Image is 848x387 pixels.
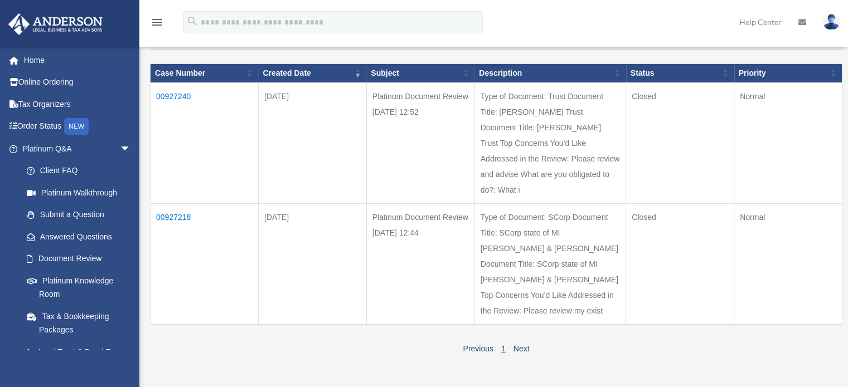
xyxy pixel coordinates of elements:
td: Normal [734,82,842,203]
td: 00927240 [151,82,259,203]
a: 1 [501,344,506,353]
a: Client FAQ [16,160,142,182]
div: NEW [64,118,89,135]
a: Next [513,344,530,353]
td: Platinum Document Review [DATE] 12:44 [366,203,474,325]
a: Submit a Question [16,204,142,226]
img: Anderson Advisors Platinum Portal [5,13,106,35]
a: Platinum Walkthrough [16,182,142,204]
i: search [186,15,198,27]
td: Platinum Document Review [DATE] 12:52 [366,82,474,203]
a: Tax & Bookkeeping Packages [16,305,142,341]
th: Description: activate to sort column ascending [474,63,626,82]
a: Previous [463,344,493,353]
a: Land Trust & Deed Forum [16,341,142,363]
td: Closed [626,82,734,203]
a: Platinum Knowledge Room [16,270,142,305]
td: 00927218 [151,203,259,325]
td: [DATE] [258,203,366,325]
td: Normal [734,203,842,325]
th: Created Date: activate to sort column ascending [258,63,366,82]
i: menu [151,16,164,29]
span: arrow_drop_down [120,138,142,160]
a: Home [8,49,148,71]
td: Closed [626,203,734,325]
td: Type of Document: Trust Document Title: [PERSON_NAME] Trust Document Title: [PERSON_NAME] Trust T... [474,82,626,203]
a: Platinum Q&Aarrow_drop_down [8,138,142,160]
th: Subject: activate to sort column ascending [366,63,474,82]
th: Status: activate to sort column ascending [626,63,734,82]
a: Answered Questions [16,226,137,248]
th: Case Number: activate to sort column ascending [151,63,259,82]
img: User Pic [823,14,840,30]
td: Type of Document: SCorp Document Title: SCorp state of MI [PERSON_NAME] & [PERSON_NAME] Document ... [474,203,626,325]
td: [DATE] [258,82,366,203]
a: Tax Organizers [8,93,148,115]
a: Order StatusNEW [8,115,148,138]
a: Online Ordering [8,71,148,94]
th: Priority: activate to sort column ascending [734,63,842,82]
a: menu [151,19,164,29]
a: Document Review [16,248,142,270]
